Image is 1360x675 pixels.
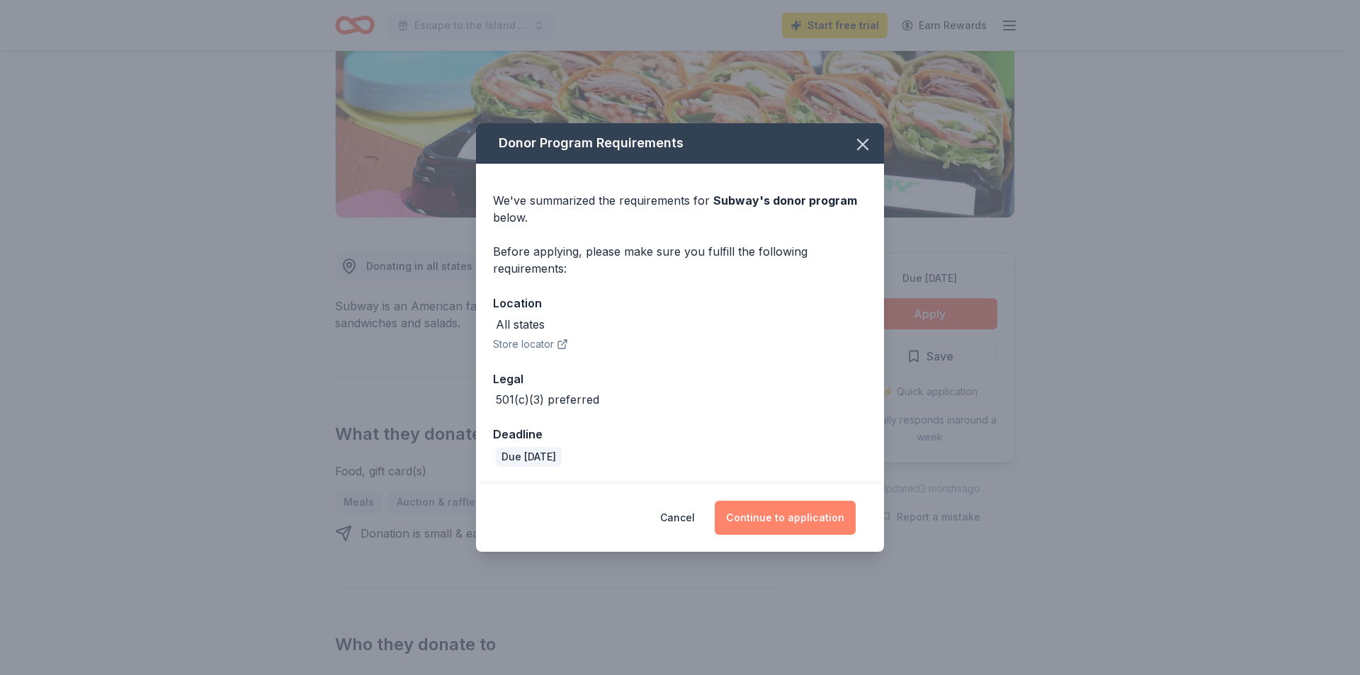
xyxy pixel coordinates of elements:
[713,193,857,208] span: Subway 's donor program
[496,447,562,467] div: Due [DATE]
[715,501,856,535] button: Continue to application
[493,243,867,277] div: Before applying, please make sure you fulfill the following requirements:
[493,336,568,353] button: Store locator
[476,123,884,164] div: Donor Program Requirements
[493,425,867,443] div: Deadline
[496,391,599,408] div: 501(c)(3) preferred
[496,316,545,333] div: All states
[660,501,695,535] button: Cancel
[493,370,867,388] div: Legal
[493,192,867,226] div: We've summarized the requirements for below.
[493,294,867,312] div: Location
